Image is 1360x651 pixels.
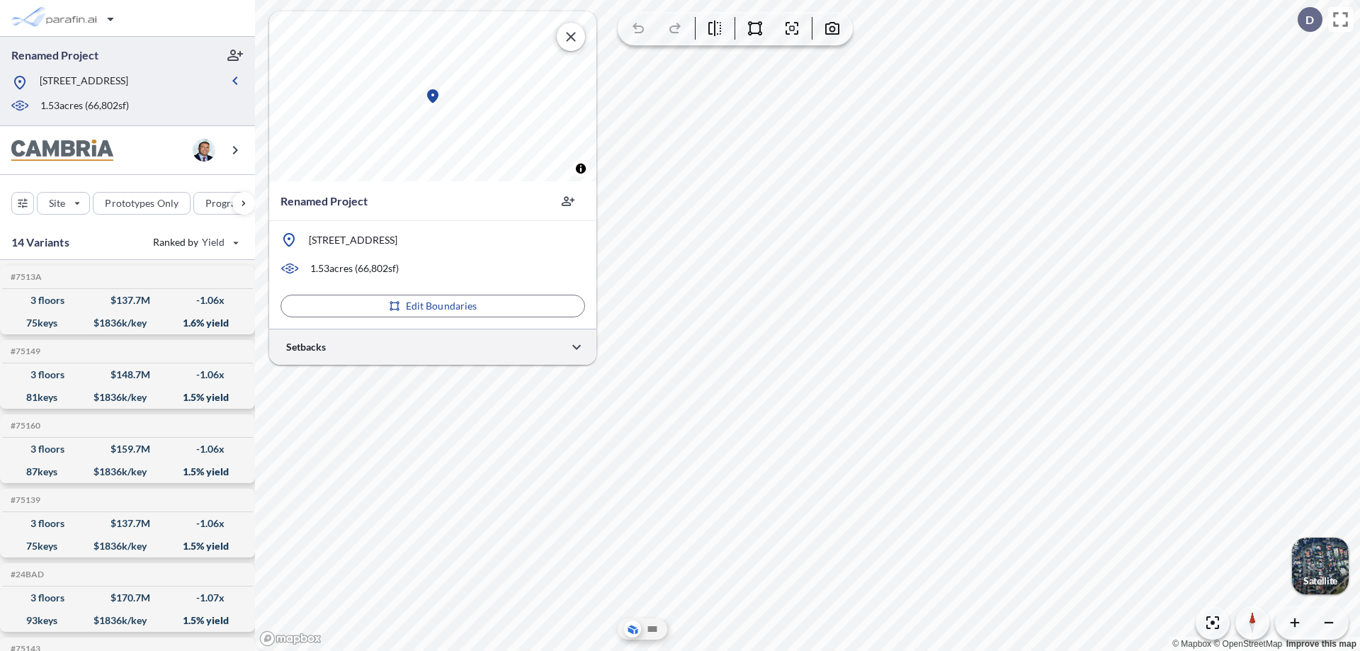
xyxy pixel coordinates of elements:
[1213,639,1282,649] a: OpenStreetMap
[11,47,98,63] p: Renamed Project
[1303,575,1337,587] p: Satellite
[40,74,128,91] p: [STREET_ADDRESS]
[8,272,42,282] h5: Click to copy the code
[202,235,225,249] span: Yield
[309,233,397,247] p: [STREET_ADDRESS]
[142,231,248,254] button: Ranked by Yield
[644,621,661,638] button: Site Plan
[280,193,368,210] p: Renamed Project
[40,98,129,114] p: 1.53 acres ( 66,802 sf)
[259,630,322,647] a: Mapbox homepage
[624,621,641,638] button: Aerial View
[310,261,399,276] p: 1.53 acres ( 66,802 sf)
[193,139,215,162] img: user logo
[8,570,44,579] h5: Click to copy the code
[424,88,441,105] div: Map marker
[93,192,191,215] button: Prototypes Only
[1292,538,1349,594] img: Switcher Image
[8,495,40,505] h5: Click to copy the code
[572,160,589,177] button: Toggle attribution
[1305,13,1314,26] p: D
[8,346,40,356] h5: Click to copy the code
[269,11,596,181] canvas: Map
[280,295,585,317] button: Edit Boundaries
[11,234,69,251] p: 14 Variants
[11,140,113,162] img: BrandImage
[205,196,245,210] p: Program
[37,192,90,215] button: Site
[8,421,40,431] h5: Click to copy the code
[193,192,270,215] button: Program
[1286,639,1356,649] a: Improve this map
[49,196,65,210] p: Site
[1172,639,1211,649] a: Mapbox
[1292,538,1349,594] button: Switcher ImageSatellite
[105,196,178,210] p: Prototypes Only
[577,161,585,176] span: Toggle attribution
[406,299,477,313] p: Edit Boundaries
